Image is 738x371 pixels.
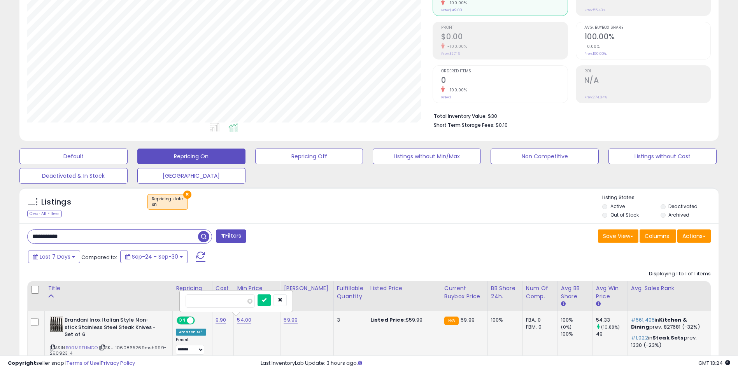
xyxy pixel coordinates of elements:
small: Avg Win Price. [596,301,601,308]
a: B00M9EHMCO [66,345,98,351]
div: Last InventoryLab Update: 3 hours ago. [261,360,730,367]
span: Repricing state : [152,196,184,208]
div: 54.33 [596,317,628,324]
div: Preset: [176,337,206,355]
div: FBA: 0 [526,317,552,324]
b: Short Term Storage Fees: [434,122,494,128]
h2: 0 [441,76,567,86]
label: Archived [668,212,689,218]
p: in prev: 827681 (-32%) [631,317,707,331]
span: OFF [194,317,206,324]
button: Columns [640,229,676,243]
div: [PERSON_NAME] [284,284,330,292]
div: 100% [561,331,593,338]
span: Columns [645,232,669,240]
button: Last 7 Days [28,250,80,263]
b: Brandani Inox Italian Style Non-stick Stainless Steel Steak Knives - Set of 6 [65,317,159,340]
label: Deactivated [668,203,698,210]
h2: 100.00% [584,32,710,43]
button: Non Competitive [491,149,599,164]
div: 100% [561,317,593,324]
div: ASIN: [50,317,167,366]
small: Prev: 55.43% [584,8,605,12]
button: × [183,191,191,199]
div: Repricing [176,284,209,292]
a: Privacy Policy [101,359,135,367]
div: Current Buybox Price [444,284,484,301]
label: Active [610,203,625,210]
button: Deactivated & In Stock [19,168,128,184]
small: Prev: $27.16 [441,51,460,56]
div: Clear All Filters [27,210,62,217]
span: Steak Sets [652,334,684,341]
span: #561,405 [631,316,655,324]
button: Listings without Cost [608,149,717,164]
div: Displaying 1 to 1 of 1 items [649,270,711,278]
button: Save View [598,229,638,243]
small: Avg BB Share. [561,301,566,308]
div: $59.99 [370,317,435,324]
div: Listed Price [370,284,438,292]
div: Min Price [237,284,277,292]
span: Avg. Buybox Share [584,26,710,30]
button: [GEOGRAPHIC_DATA] [137,168,245,184]
button: Repricing On [137,149,245,164]
span: 59.99 [461,316,475,324]
button: Actions [677,229,711,243]
div: Num of Comp. [526,284,554,301]
h2: N/A [584,76,710,86]
div: BB Share 24h. [491,284,519,301]
a: 54.00 [237,316,251,324]
p: in prev: 1330 (-23%) [631,334,707,348]
div: Avg. Sales Rank [631,284,710,292]
span: Kitchen & Dining [631,316,687,331]
button: Listings without Min/Max [373,149,481,164]
small: Prev: 274.34% [584,95,607,100]
div: Avg Win Price [596,284,624,301]
span: #1,022 [631,334,648,341]
small: Prev: 1 [441,95,451,100]
span: 2025-10-8 13:24 GMT [698,359,730,367]
img: 51Xb1Rp4U6L._SL40_.jpg [50,317,63,332]
button: Filters [216,229,246,243]
small: -100.00% [445,87,467,93]
strong: Copyright [8,359,36,367]
a: Terms of Use [67,359,100,367]
small: Prev: $49.00 [441,8,462,12]
span: Ordered Items [441,69,567,73]
b: Total Inventory Value: [434,113,487,119]
span: Last 7 Days [40,253,70,261]
p: Listing States: [602,194,719,201]
label: Out of Stock [610,212,639,218]
span: Sep-24 - Sep-30 [132,253,178,261]
span: ROI [584,69,710,73]
h2: $0.00 [441,32,567,43]
small: -100.00% [445,44,467,49]
div: 3 [337,317,361,324]
a: 59.99 [284,316,298,324]
div: FBM: 0 [526,324,552,331]
div: 100% [491,317,517,324]
span: Compared to: [81,254,117,261]
div: Fulfillable Quantity [337,284,364,301]
button: Repricing Off [255,149,363,164]
li: $30 [434,111,705,120]
small: 0.00% [584,44,600,49]
small: FBA [444,317,459,325]
button: Sep-24 - Sep-30 [120,250,188,263]
small: (0%) [561,324,572,330]
div: seller snap | | [8,360,135,367]
div: Title [48,284,169,292]
div: Cost [216,284,231,292]
h5: Listings [41,197,71,208]
button: Default [19,149,128,164]
span: $0.10 [496,121,508,129]
div: on [152,202,184,207]
a: 9.90 [216,316,226,324]
b: Listed Price: [370,316,406,324]
small: Prev: 100.00% [584,51,607,56]
span: | SKU: 1060865269msh999-290923-4 [50,345,167,356]
div: Avg BB Share [561,284,589,301]
div: Amazon AI * [176,329,206,336]
small: (10.88%) [601,324,620,330]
